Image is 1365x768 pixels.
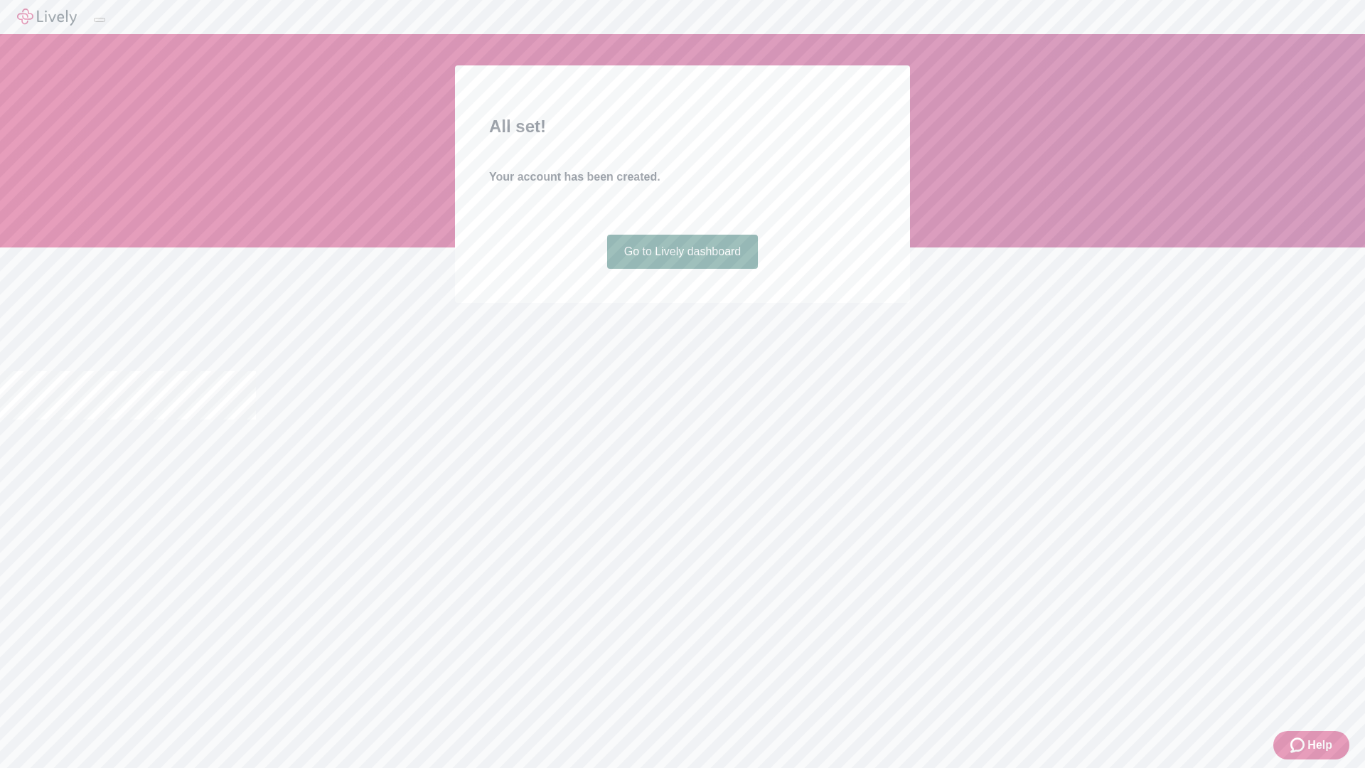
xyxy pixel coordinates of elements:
[607,235,759,269] a: Go to Lively dashboard
[17,9,77,26] img: Lively
[489,169,876,186] h4: Your account has been created.
[1307,737,1332,754] span: Help
[1290,737,1307,754] svg: Zendesk support icon
[94,18,105,22] button: Log out
[489,114,876,139] h2: All set!
[1273,731,1349,759] button: Zendesk support iconHelp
